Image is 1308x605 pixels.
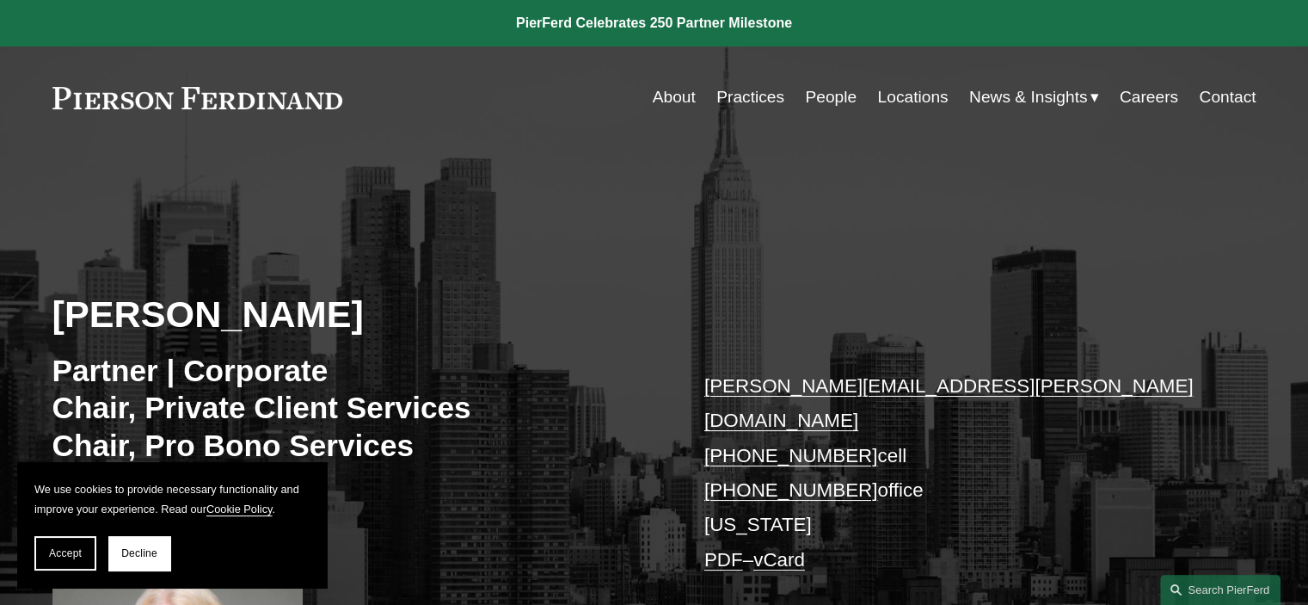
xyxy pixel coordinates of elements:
[206,503,273,515] a: Cookie Policy
[17,462,327,588] section: Cookie banner
[704,479,878,501] a: [PHONE_NUMBER]
[704,549,743,571] a: PDF
[969,83,1088,113] span: News & Insights
[716,81,784,114] a: Practices
[52,292,654,336] h2: [PERSON_NAME]
[704,369,1206,577] p: cell office [US_STATE] –
[121,547,157,559] span: Decline
[877,81,948,114] a: Locations
[1120,81,1178,114] a: Careers
[704,445,878,466] a: [PHONE_NUMBER]
[653,81,696,114] a: About
[1199,81,1256,114] a: Contact
[704,375,1194,431] a: [PERSON_NAME][EMAIL_ADDRESS][PERSON_NAME][DOMAIN_NAME]
[34,536,96,571] button: Accept
[34,479,310,519] p: We use cookies to provide necessary functionality and improve your experience. Read our .
[753,549,805,571] a: vCard
[52,352,654,465] h3: Partner | Corporate Chair, Private Client Services Chair, Pro Bono Services
[108,536,170,571] button: Decline
[969,81,1099,114] a: folder dropdown
[49,547,82,559] span: Accept
[1160,575,1280,605] a: Search this site
[805,81,857,114] a: People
